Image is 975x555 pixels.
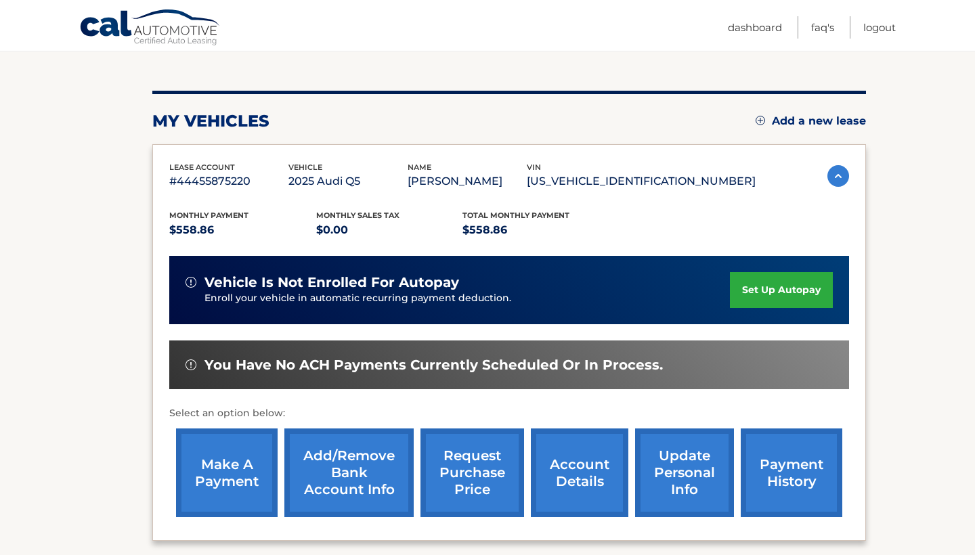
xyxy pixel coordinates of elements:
span: vehicle [288,162,322,172]
span: Total Monthly Payment [462,210,569,220]
a: make a payment [176,428,278,517]
a: FAQ's [811,16,834,39]
p: [PERSON_NAME] [408,172,527,191]
p: 2025 Audi Q5 [288,172,408,191]
p: Select an option below: [169,405,849,422]
p: $558.86 [169,221,316,240]
h2: my vehicles [152,111,269,131]
img: alert-white.svg [186,277,196,288]
a: request purchase price [420,428,524,517]
span: Monthly sales Tax [316,210,399,220]
span: vin [527,162,541,172]
p: $558.86 [462,221,609,240]
img: add.svg [756,116,765,125]
span: You have no ACH payments currently scheduled or in process. [204,357,663,374]
p: #44455875220 [169,172,288,191]
a: account details [531,428,628,517]
a: Dashboard [728,16,782,39]
a: update personal info [635,428,734,517]
img: alert-white.svg [186,359,196,370]
p: $0.00 [316,221,463,240]
a: Add/Remove bank account info [284,428,414,517]
p: [US_VEHICLE_IDENTIFICATION_NUMBER] [527,172,756,191]
p: Enroll your vehicle in automatic recurring payment deduction. [204,291,730,306]
span: Monthly Payment [169,210,248,220]
a: set up autopay [730,272,833,308]
img: accordion-active.svg [827,165,849,187]
a: payment history [741,428,842,517]
span: name [408,162,431,172]
a: Add a new lease [756,114,866,128]
span: vehicle is not enrolled for autopay [204,274,459,291]
span: lease account [169,162,235,172]
a: Logout [863,16,896,39]
a: Cal Automotive [79,9,221,48]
